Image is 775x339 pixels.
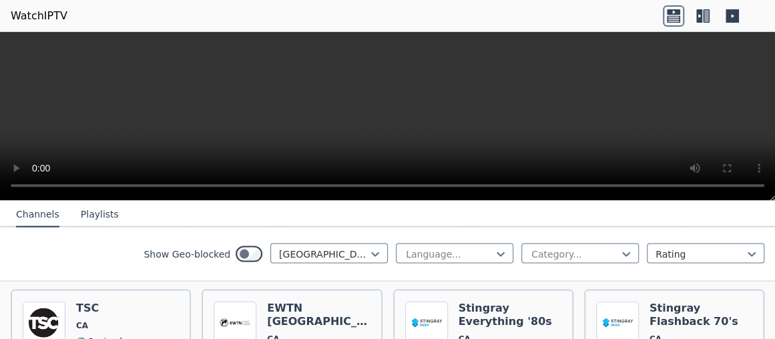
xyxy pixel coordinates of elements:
label: Show Geo-blocked [144,248,230,261]
a: WatchIPTV [11,8,67,24]
h6: TSC [76,302,135,315]
h6: EWTN [GEOGRAPHIC_DATA] [267,302,370,328]
h6: Stingray Everything '80s [459,302,561,328]
button: Playlists [81,202,119,228]
button: Channels [16,202,59,228]
span: CA [76,320,88,331]
h6: Stingray Flashback 70's [650,302,752,328]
